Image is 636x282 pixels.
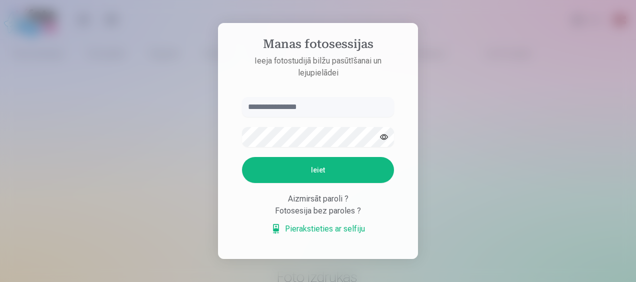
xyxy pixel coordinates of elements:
[242,205,394,217] div: Fotosesija bez paroles ?
[242,157,394,183] button: Ieiet
[232,55,404,79] p: Ieeja fotostudijā bilžu pasūtīšanai un lejupielādei
[232,37,404,55] h4: Manas fotosessijas
[271,223,365,235] a: Pierakstieties ar selfiju
[242,193,394,205] div: Aizmirsāt paroli ?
